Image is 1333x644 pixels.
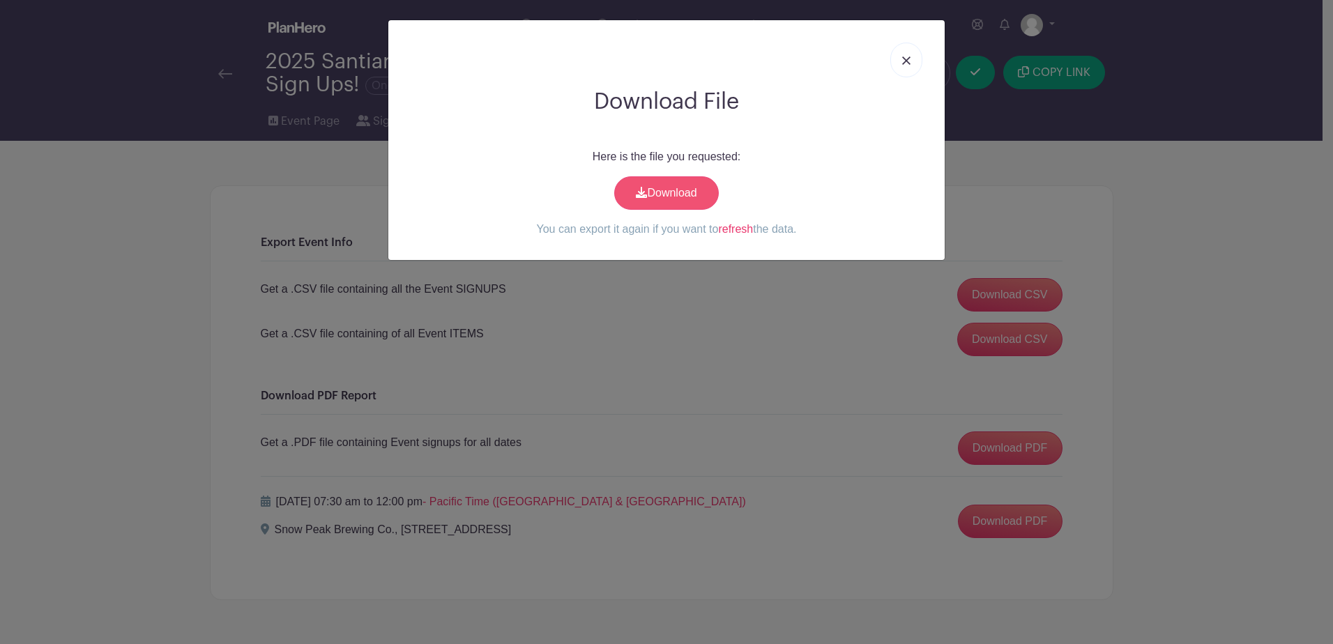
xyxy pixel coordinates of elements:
[399,148,934,165] p: Here is the file you requested:
[399,89,934,115] h2: Download File
[399,221,934,238] p: You can export it again if you want to the data.
[902,56,911,65] img: close_button-5f87c8562297e5c2d7936805f587ecaba9071eb48480494691a3f1689db116b3.svg
[614,176,719,210] a: Download
[718,223,753,235] a: refresh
